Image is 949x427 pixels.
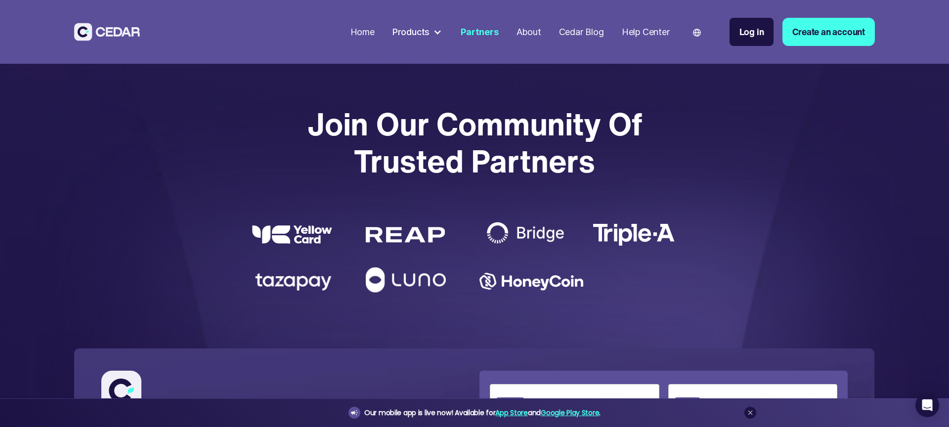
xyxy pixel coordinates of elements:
[366,267,446,293] img: Luno logo
[915,393,939,417] div: Open Intercom Messenger
[274,105,675,180] div: Join our community of trusted partners
[456,20,503,43] a: Partners
[461,25,498,39] div: Partners
[559,25,604,39] div: Cedar Blog
[364,407,601,419] div: Our mobile app is live now! Available for and .
[388,21,447,43] div: Products
[366,227,445,243] img: REAP logo
[479,212,575,254] img: Bridge logo
[346,20,379,43] a: Home
[555,20,608,43] a: Cedar Blog
[617,20,674,43] a: Help Center
[782,18,875,46] a: Create an account
[392,25,430,39] div: Products
[541,408,599,418] a: Google Play Store
[252,225,332,244] img: yellow card logo
[350,409,358,417] img: announcement
[593,224,675,246] img: TripleA logo
[350,25,375,39] div: Home
[622,25,670,39] div: Help Center
[479,273,583,291] img: Honeycoin logo
[517,25,541,39] div: About
[730,18,774,46] a: Log in
[512,20,546,43] a: About
[693,29,701,37] img: world icon
[495,408,527,418] a: App Store
[252,270,335,294] img: Tazapay partner logo
[739,25,764,39] div: Log in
